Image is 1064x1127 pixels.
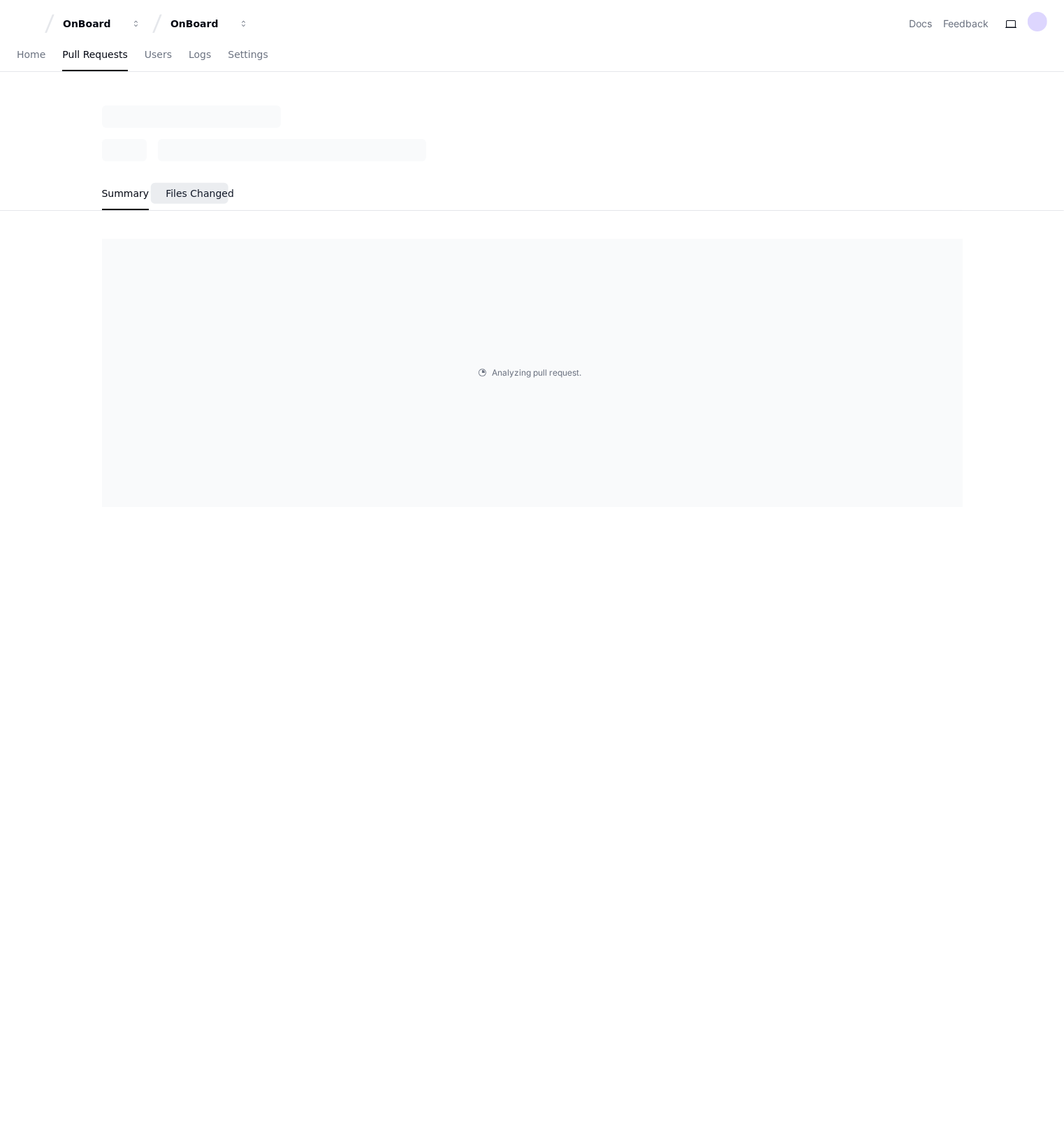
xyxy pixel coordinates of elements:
[943,17,989,31] button: Feedback
[170,17,231,31] div: OnBoard
[62,39,127,71] a: Pull Requests
[165,11,254,36] button: OnBoard
[102,189,150,198] span: Summary
[57,11,147,36] button: OnBoard
[63,17,123,31] div: OnBoard
[189,50,211,59] span: Logs
[62,50,127,59] span: Pull Requests
[493,367,580,378] span: Analyzing pull request
[909,17,932,31] a: Docs
[166,189,234,198] span: Files Changed
[17,39,45,71] a: Home
[189,39,211,71] a: Logs
[228,50,268,59] span: Settings
[145,50,172,59] span: Users
[17,50,45,59] span: Home
[580,367,582,378] span: .
[145,39,172,71] a: Users
[228,39,268,71] a: Settings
